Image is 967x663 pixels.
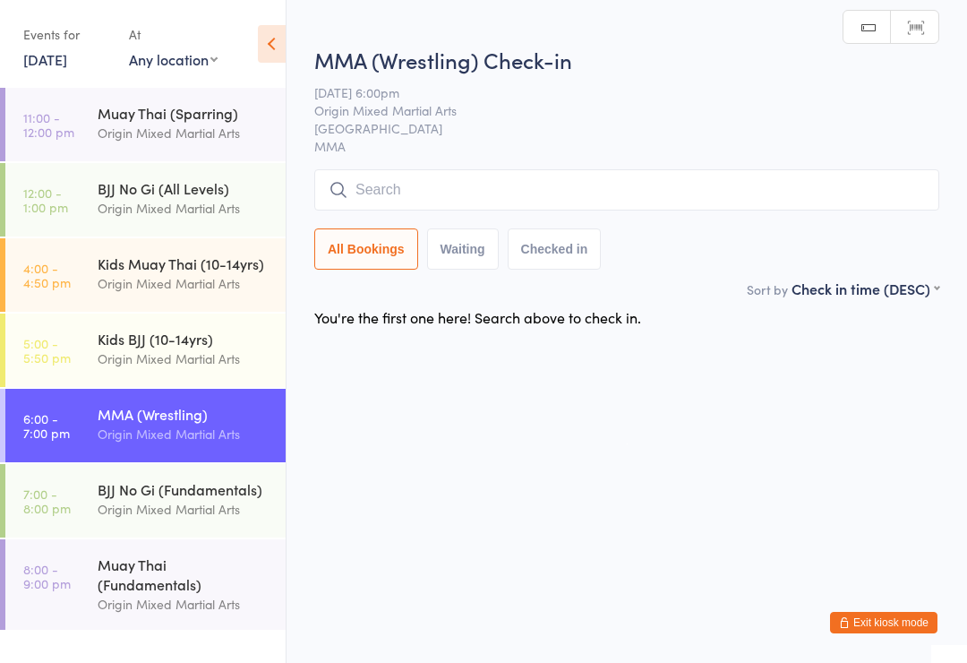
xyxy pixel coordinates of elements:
[5,539,286,630] a: 8:00 -9:00 pmMuay Thai (Fundamentals)Origin Mixed Martial Arts
[314,45,939,74] h2: MMA (Wrestling) Check-in
[427,228,499,270] button: Waiting
[508,228,602,270] button: Checked in
[98,479,270,499] div: BJJ No Gi (Fundamentals)
[5,163,286,237] a: 12:00 -1:00 pmBJJ No Gi (All Levels)Origin Mixed Martial Arts
[98,329,270,349] div: Kids BJJ (10-14yrs)
[129,20,218,49] div: At
[23,110,74,139] time: 11:00 - 12:00 pm
[23,49,67,69] a: [DATE]
[98,349,270,369] div: Origin Mixed Martial Arts
[129,49,218,69] div: Any location
[98,198,270,219] div: Origin Mixed Martial Arts
[98,555,270,594] div: Muay Thai (Fundamentals)
[23,185,68,214] time: 12:00 - 1:00 pm
[5,88,286,161] a: 11:00 -12:00 pmMuay Thai (Sparring)Origin Mixed Martial Arts
[98,273,270,294] div: Origin Mixed Martial Arts
[747,280,788,298] label: Sort by
[98,424,270,444] div: Origin Mixed Martial Arts
[792,279,939,298] div: Check in time (DESC)
[98,499,270,520] div: Origin Mixed Martial Arts
[314,137,939,155] span: MMA
[314,83,911,101] span: [DATE] 6:00pm
[830,612,937,633] button: Exit kiosk mode
[23,20,111,49] div: Events for
[98,404,270,424] div: MMA (Wrestling)
[5,389,286,462] a: 6:00 -7:00 pmMMA (Wrestling)Origin Mixed Martial Arts
[98,594,270,615] div: Origin Mixed Martial Arts
[314,169,939,211] input: Search
[314,228,418,270] button: All Bookings
[98,103,270,123] div: Muay Thai (Sparring)
[23,336,71,365] time: 5:00 - 5:50 pm
[23,261,71,289] time: 4:00 - 4:50 pm
[98,123,270,143] div: Origin Mixed Martial Arts
[314,119,911,137] span: [GEOGRAPHIC_DATA]
[5,314,286,387] a: 5:00 -5:50 pmKids BJJ (10-14yrs)Origin Mixed Martial Arts
[23,411,70,440] time: 6:00 - 7:00 pm
[314,101,911,119] span: Origin Mixed Martial Arts
[5,238,286,312] a: 4:00 -4:50 pmKids Muay Thai (10-14yrs)Origin Mixed Martial Arts
[23,486,71,515] time: 7:00 - 8:00 pm
[314,307,641,327] div: You're the first one here! Search above to check in.
[5,464,286,538] a: 7:00 -8:00 pmBJJ No Gi (Fundamentals)Origin Mixed Martial Arts
[23,562,71,590] time: 8:00 - 9:00 pm
[98,254,270,273] div: Kids Muay Thai (10-14yrs)
[98,178,270,198] div: BJJ No Gi (All Levels)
